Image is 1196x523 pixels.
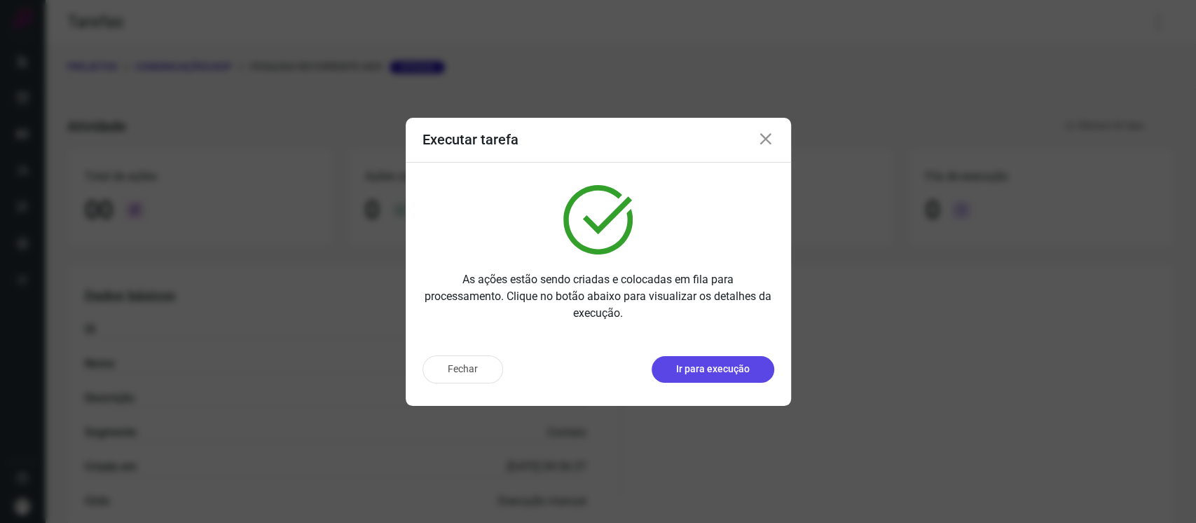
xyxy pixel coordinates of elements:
p: As ações estão sendo criadas e colocadas em fila para processamento. Clique no botão abaixo para ... [422,271,774,322]
button: Ir para execução [652,356,774,383]
h3: Executar tarefa [422,131,518,148]
img: verified.svg [563,185,633,254]
button: Fechar [422,355,503,383]
p: Ir para execução [676,362,750,376]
